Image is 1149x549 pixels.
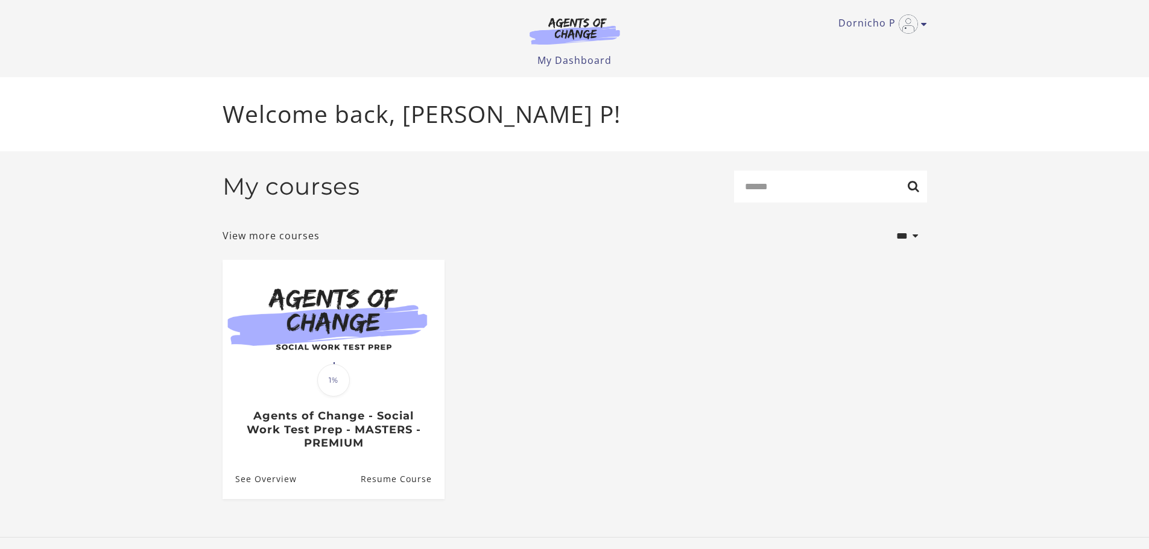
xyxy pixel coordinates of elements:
h3: Agents of Change - Social Work Test Prep - MASTERS - PREMIUM [235,409,431,450]
span: 1% [317,364,350,397]
a: Agents of Change - Social Work Test Prep - MASTERS - PREMIUM: Resume Course [360,459,444,498]
img: Agents of Change Logo [517,17,633,45]
a: Toggle menu [838,14,921,34]
a: View more courses [223,228,320,243]
p: Welcome back, [PERSON_NAME] P! [223,96,927,132]
a: Agents of Change - Social Work Test Prep - MASTERS - PREMIUM: See Overview [223,459,297,498]
h2: My courses [223,172,360,201]
a: My Dashboard [537,54,612,67]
